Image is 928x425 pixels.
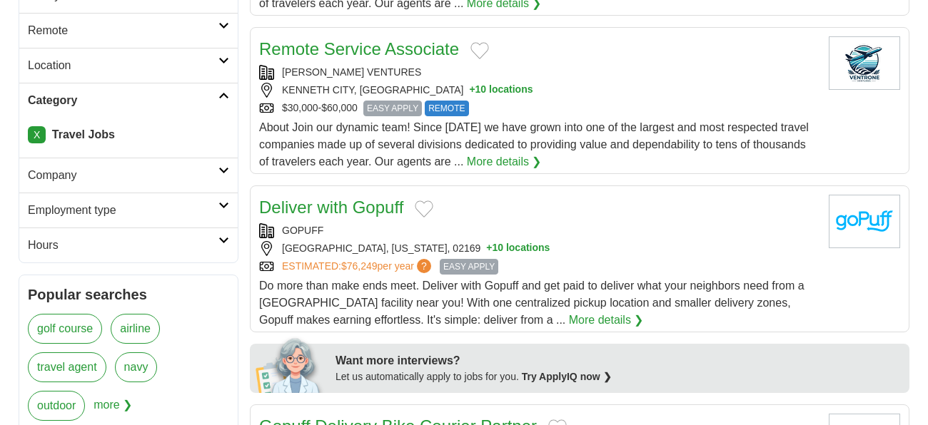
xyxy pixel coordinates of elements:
img: goPuff logo [829,195,900,248]
a: Location [19,48,238,83]
button: +10 locations [486,241,550,256]
a: Category [19,83,238,118]
h2: Hours [28,237,218,254]
a: Deliver with Gopuff [259,198,403,217]
a: navy [115,352,158,382]
span: ? [417,259,431,273]
a: More details ❯ [467,153,542,170]
div: Want more interviews? [336,352,901,369]
button: +10 locations [469,83,533,98]
a: outdoor [28,391,85,421]
button: Add to favorite jobs [470,42,489,59]
a: GOPUFF [282,225,323,236]
a: golf course [28,314,102,344]
img: Company logo [829,36,900,90]
h2: Remote [28,22,218,39]
div: Let us automatically apply to jobs for you. [336,369,901,384]
h2: Company [28,167,218,184]
h2: Popular searches [28,284,229,305]
button: Add to favorite jobs [415,200,433,217]
span: About Join our dynamic team! Since [DATE] we have grown into one of the largest and most respecte... [259,121,809,168]
h2: Location [28,57,218,74]
a: airline [111,314,160,344]
span: $76,249 [341,260,378,272]
a: X [28,126,46,143]
a: travel agent [28,352,106,382]
div: $30,000-$60,000 [259,101,817,116]
a: ESTIMATED:$76,249per year? [282,259,434,275]
img: apply-iq-scientist.png [256,336,325,393]
a: Hours [19,227,238,262]
strong: Travel Jobs [52,128,115,140]
h2: Category [28,92,218,109]
a: More details ❯ [569,312,644,329]
div: [GEOGRAPHIC_DATA], [US_STATE], 02169 [259,241,817,256]
span: + [469,83,475,98]
span: EASY APPLY [363,101,422,116]
span: REMOTE [425,101,468,116]
a: Remote [19,13,238,48]
a: Employment type [19,193,238,227]
a: Try ApplyIQ now ❯ [522,371,612,382]
a: Company [19,158,238,193]
div: [PERSON_NAME] VENTURES [259,65,817,80]
h2: Employment type [28,202,218,219]
span: EASY APPLY [440,259,498,275]
span: Do more than make ends meet. Deliver with Gopuff and get paid to deliver what your neighbors need... [259,280,805,326]
a: Remote Service Associate [259,39,459,58]
div: KENNETH CITY, [GEOGRAPHIC_DATA] [259,83,817,98]
span: + [486,241,492,256]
